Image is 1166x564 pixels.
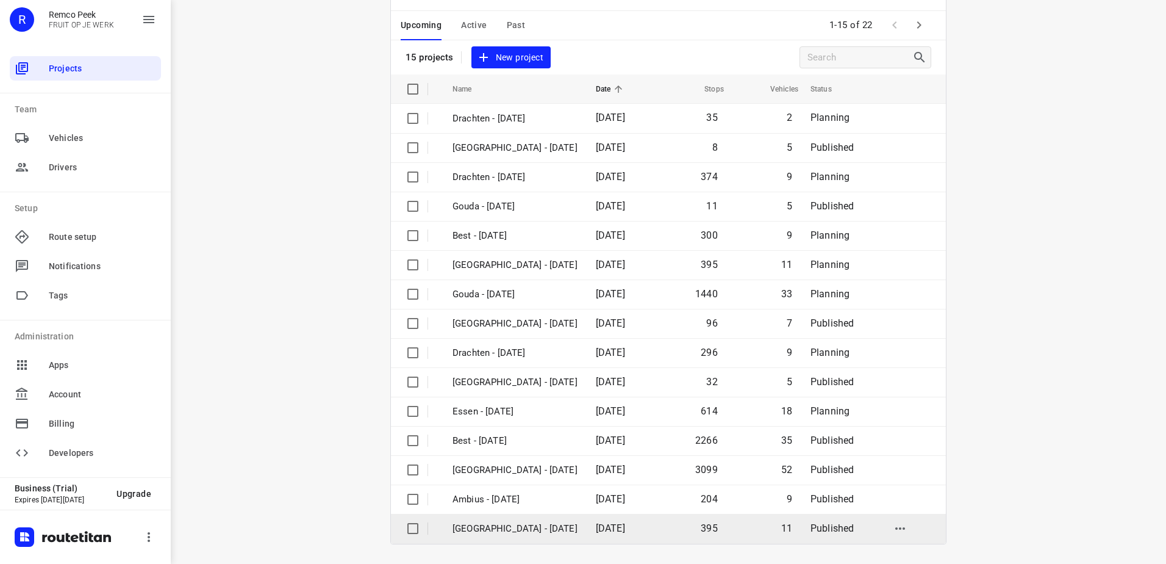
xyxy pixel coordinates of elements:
div: Route setup [10,225,161,249]
div: Notifications [10,254,161,278]
span: 5 [787,142,792,153]
span: 32 [706,376,717,388]
p: Drachten - [DATE] [452,346,578,360]
span: 9 [787,230,792,241]
span: 7 [787,317,792,329]
span: 35 [781,435,792,446]
div: Drivers [10,155,161,179]
span: [DATE] [596,112,625,123]
div: Apps [10,353,161,377]
span: Date [596,82,627,96]
span: Published [810,317,854,329]
span: Vehicles [49,132,156,145]
span: [DATE] [596,171,625,183]
div: Account [10,382,161,407]
p: 15 projects [406,52,454,63]
span: [DATE] [596,493,625,505]
span: Tags [49,289,156,302]
span: 11 [781,259,792,270]
span: [DATE] [596,376,625,388]
div: Tags [10,283,161,308]
span: [DATE] [596,230,625,241]
span: Published [810,464,854,475]
span: 1-15 of 22 [824,12,878,38]
div: Vehicles [10,126,161,150]
span: Published [810,376,854,388]
p: [GEOGRAPHIC_DATA] - [DATE] [452,258,578,272]
div: Billing [10,411,161,436]
span: 395 [701,259,718,270]
span: Planning [810,112,849,123]
span: Planning [810,405,849,417]
span: [DATE] [596,200,625,212]
span: 2266 [695,435,718,446]
span: [DATE] [596,347,625,358]
span: Name [452,82,488,96]
span: 1440 [695,288,718,300]
p: Gouda - Tuesday [452,287,578,302]
span: Upgrade [116,489,151,499]
span: Next Page [907,13,931,37]
div: Projects [10,56,161,81]
span: Status [810,82,848,96]
span: Active [461,18,487,33]
p: [GEOGRAPHIC_DATA] - [DATE] [452,522,578,536]
span: 3099 [695,464,718,475]
span: [DATE] [596,522,625,534]
span: Planning [810,259,849,270]
span: Published [810,200,854,212]
span: Previous Page [882,13,907,37]
span: 9 [787,171,792,183]
span: 5 [787,200,792,212]
span: [DATE] [596,142,625,153]
p: Gemeente Rotterdam - Tuesday [452,317,578,331]
span: 9 [787,347,792,358]
span: 11 [781,522,792,534]
span: Planning [810,347,849,358]
span: Vehicles [754,82,798,96]
span: Published [810,522,854,534]
span: [DATE] [596,405,625,417]
span: 2 [787,112,792,123]
p: Expires [DATE][DATE] [15,496,107,504]
span: Route setup [49,231,156,244]
span: [DATE] [596,288,625,300]
p: [GEOGRAPHIC_DATA] - [DATE] [452,375,578,389]
span: Published [810,435,854,446]
span: [DATE] [596,464,625,475]
span: New project [479,50,543,65]
span: Stops [689,82,724,96]
span: 614 [701,405,718,417]
span: 300 [701,230,718,241]
span: Published [810,142,854,153]
p: Remco Peek [49,10,114,20]
span: Projects [49,62,156,75]
span: 9 [787,493,792,505]
p: Setup [15,202,161,215]
input: Search projects [807,48,912,67]
p: Ambius - [DATE] [452,493,578,507]
span: [DATE] [596,317,625,329]
span: 204 [701,493,718,505]
span: Published [810,493,854,505]
p: Drachten - [DATE] [452,170,578,184]
span: Planning [810,230,849,241]
span: 35 [706,112,717,123]
span: 296 [701,347,718,358]
span: 96 [706,317,717,329]
span: 8 [712,142,718,153]
span: [DATE] [596,259,625,270]
span: Developers [49,447,156,460]
div: Search [912,50,931,65]
span: Apps [49,359,156,372]
div: Developers [10,441,161,465]
p: [GEOGRAPHIC_DATA] - [DATE] [452,463,578,477]
p: Business (Trial) [15,483,107,493]
span: Drivers [49,161,156,174]
span: Past [507,18,526,33]
p: Best - [DATE] [452,229,578,243]
p: Administration [15,330,161,343]
p: Best - [DATE] [452,434,578,448]
p: Team [15,103,161,116]
span: Planning [810,288,849,300]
